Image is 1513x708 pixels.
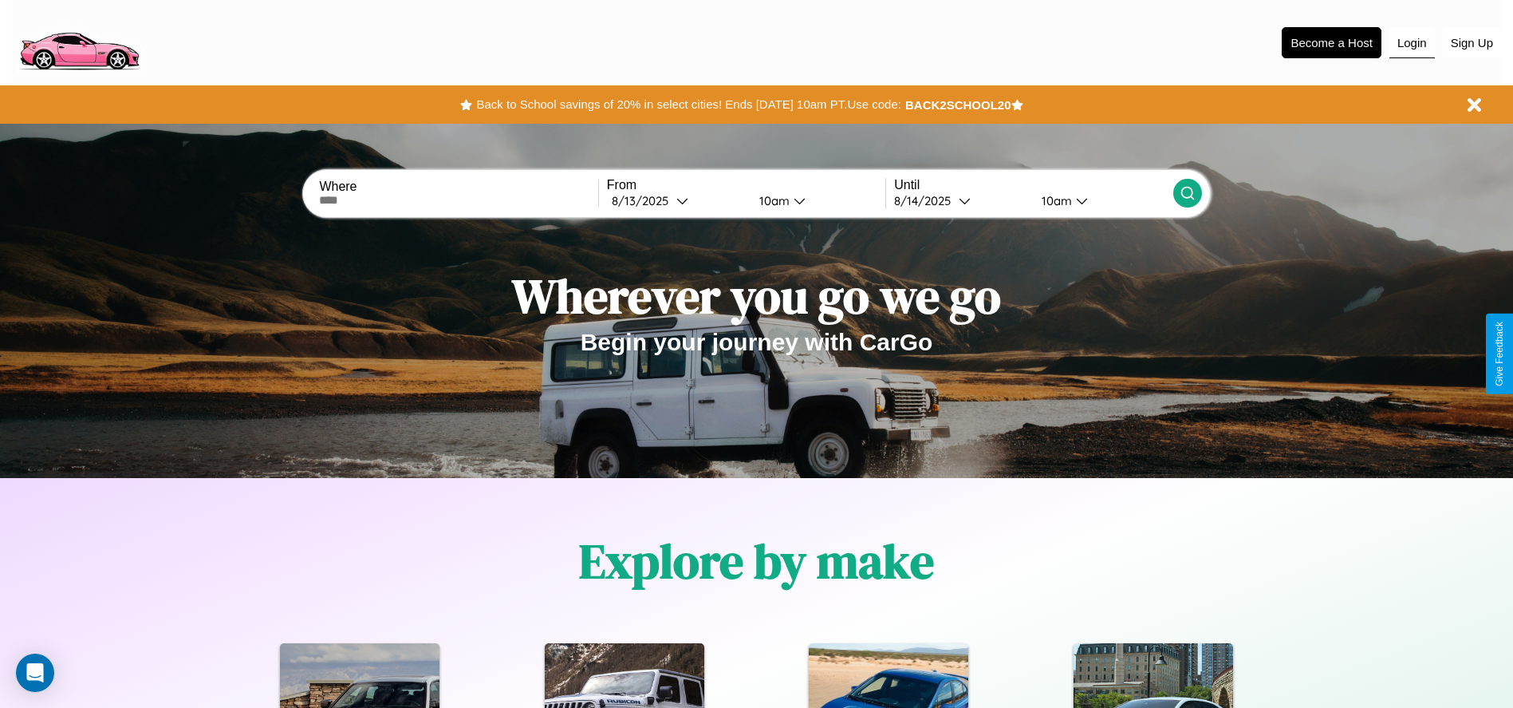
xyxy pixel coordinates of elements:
button: Become a Host [1282,27,1381,58]
div: 10am [1034,193,1076,208]
label: Until [894,178,1172,192]
button: Login [1389,28,1435,58]
div: 10am [751,193,794,208]
img: logo [12,8,146,74]
button: 8/13/2025 [607,192,747,209]
div: Open Intercom Messenger [16,654,54,692]
label: From [607,178,885,192]
div: Give Feedback [1494,322,1505,386]
button: Back to School savings of 20% in select cities! Ends [DATE] 10am PT.Use code: [472,93,904,116]
button: 10am [1029,192,1173,209]
div: 8 / 13 / 2025 [612,193,676,208]
label: Where [319,180,597,194]
button: Sign Up [1443,28,1501,57]
b: BACK2SCHOOL20 [905,98,1011,112]
button: 10am [747,192,886,209]
h1: Explore by make [579,528,934,594]
div: 8 / 14 / 2025 [894,193,959,208]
